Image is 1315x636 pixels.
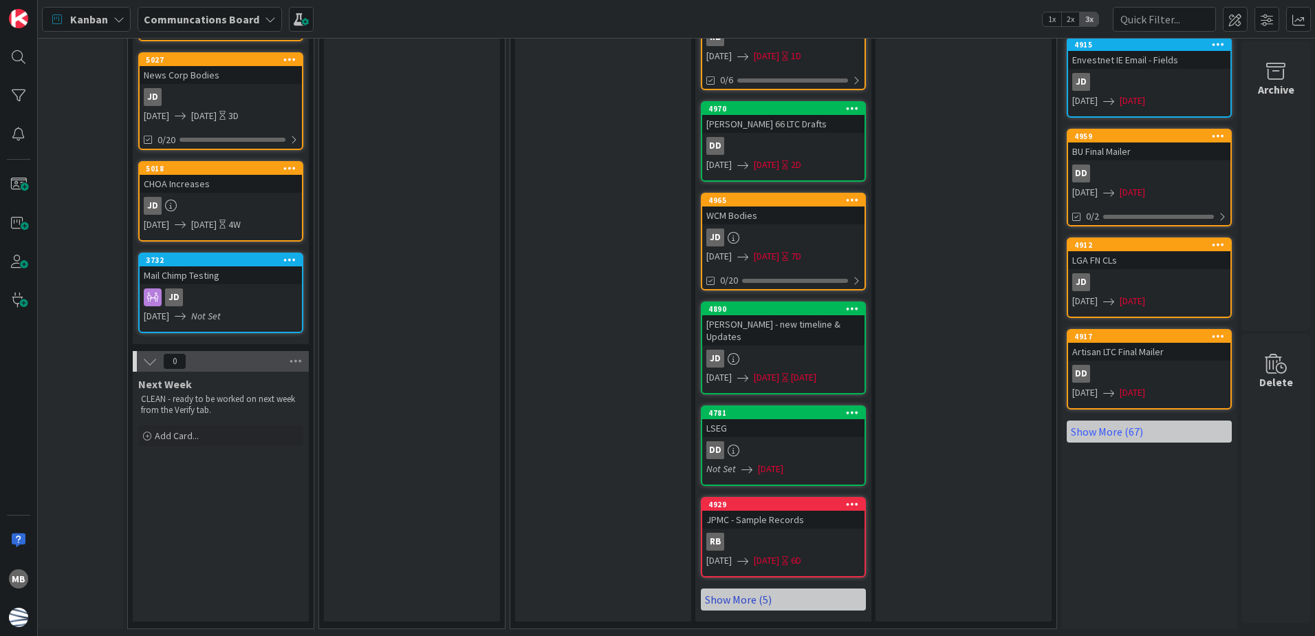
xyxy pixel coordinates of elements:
div: 3732 [140,254,302,266]
span: Add Card... [155,430,199,442]
span: [DATE] [1120,94,1145,108]
div: 4781LSEG [702,407,865,437]
div: DD [1072,365,1090,383]
a: 4959BU Final MailerDD[DATE][DATE]0/2 [1067,129,1232,226]
a: 4915Envestnet IE Email - FieldsJD[DATE][DATE] [1067,37,1232,118]
div: BU Final Mailer [1068,142,1230,160]
span: [DATE] [1120,185,1145,200]
span: [DATE] [706,553,732,568]
div: JD [1072,73,1090,91]
a: Show More (5) [701,589,866,611]
div: JD [702,350,865,368]
i: Not Set [706,463,736,475]
div: 5027News Corp Bodies [140,54,302,84]
div: JD [165,288,183,306]
div: RB [706,533,724,551]
div: CHOA Increases [140,175,302,193]
div: 4929 [702,498,865,511]
div: Delete [1259,374,1293,390]
div: 2D [791,158,801,172]
div: Mail Chimp Testing [140,266,302,284]
span: [DATE] [1120,294,1145,308]
div: JD [706,350,724,368]
div: 4912 [1074,240,1230,250]
div: 4890 [702,303,865,315]
div: 4915 [1074,40,1230,50]
div: 4929 [708,500,865,509]
a: Show More (67) [1067,421,1232,443]
div: 4965 [708,195,865,205]
div: 3732 [146,255,302,265]
div: JD [1068,73,1230,91]
a: 4970[PERSON_NAME] 66 LTC DraftsDD[DATE][DATE]2D [701,101,866,182]
div: DD [1068,365,1230,383]
div: Artisan LTC Final Mailer [1068,343,1230,361]
div: 4965 [702,194,865,206]
div: JD [706,229,724,246]
div: DD [1072,165,1090,182]
span: [DATE] [754,249,779,264]
span: [DATE] [706,158,732,172]
div: JD [144,197,162,215]
span: 0/20 [157,133,175,147]
a: 4929JPMC - Sample RecordsRB[DATE][DATE]6D [701,497,866,577]
span: [DATE] [1072,385,1098,400]
div: 4912 [1068,239,1230,251]
div: News Corp Bodies [140,66,302,84]
div: 6D [791,553,801,568]
span: [DATE] [191,109,217,123]
div: 4959 [1074,131,1230,141]
span: [DATE] [754,49,779,63]
span: 2x [1061,12,1080,26]
div: 5027 [140,54,302,66]
div: DD [706,441,724,459]
a: 3732Mail Chimp TestingJD[DATE]Not Set [138,253,303,333]
span: 0 [163,353,186,370]
div: JD [1068,273,1230,291]
span: [DATE] [1120,385,1145,400]
div: 4915 [1068,39,1230,51]
img: avatar [9,608,28,627]
div: 7D [791,249,801,264]
span: 0/6 [720,73,733,87]
a: 4781LSEGDDNot Set[DATE] [701,405,866,486]
div: 4929JPMC - Sample Records [702,498,865,529]
input: Quick Filter... [1113,7,1216,32]
b: Communcations Board [144,12,259,26]
span: [DATE] [1072,294,1098,308]
span: [DATE] [1072,185,1098,200]
span: Kanban [70,11,108,28]
div: 1D [791,49,801,63]
div: JPMC - Sample Records [702,511,865,529]
span: [DATE] [191,218,217,232]
a: 4965WCM BodiesJD[DATE][DATE]7D0/20 [701,193,866,290]
span: [DATE] [758,462,783,476]
span: [DATE] [754,158,779,172]
span: 0/2 [1086,209,1099,224]
div: 4970 [708,104,865,114]
div: Archive [1258,81,1294,98]
div: JD [144,88,162,106]
div: 4781 [702,407,865,419]
span: [DATE] [754,370,779,385]
div: 3D [228,109,239,123]
div: DD [702,137,865,155]
span: [DATE] [144,109,169,123]
a: 4917Artisan LTC Final MailerDD[DATE][DATE] [1067,329,1232,410]
div: 4915Envestnet IE Email - Fields [1068,39,1230,69]
span: [DATE] [706,370,732,385]
span: [DATE] [144,309,169,324]
div: 4970 [702,103,865,115]
div: DD [706,137,724,155]
p: CLEAN - ready to be worked on next week from the Verify tab. [141,394,301,416]
div: JD [140,88,302,106]
div: 4959BU Final Mailer [1068,130,1230,160]
div: MB [9,569,28,589]
div: 4912LGA FN CLs [1068,239,1230,269]
div: 4890 [708,304,865,314]
a: 5027News Corp BodiesJD[DATE][DATE]3D0/20 [138,52,303,150]
div: DD [1068,165,1230,182]
a: 4912LGA FN CLsJD[DATE][DATE] [1067,237,1232,318]
div: 4W [228,218,241,232]
span: [DATE] [144,218,169,232]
